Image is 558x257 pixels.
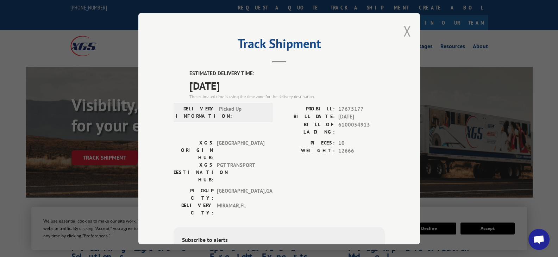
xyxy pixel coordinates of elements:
[219,105,267,120] span: Picked Up
[189,93,385,99] div: The estimated time is using the time zone for the delivery destination.
[528,229,550,250] div: Open chat
[279,139,335,147] label: PIECES:
[217,187,264,201] span: [GEOGRAPHIC_DATA] , GA
[403,22,411,40] button: Close modal
[279,113,335,121] label: BILL DATE:
[182,235,376,245] div: Subscribe to alerts
[176,105,215,120] label: DELIVERY INFORMATION:
[217,139,264,161] span: [GEOGRAPHIC_DATA]
[338,121,385,135] span: 6100054913
[338,147,385,155] span: 12666
[338,139,385,147] span: 10
[174,187,213,201] label: PICKUP CITY:
[217,161,264,183] span: PGT TRANSPORT
[189,70,385,78] label: ESTIMATED DELIVERY TIME:
[217,201,264,216] span: MIRAMAR , FL
[174,161,213,183] label: XGS DESTINATION HUB:
[279,121,335,135] label: BILL OF LADING:
[338,105,385,113] span: 17675177
[189,77,385,93] span: [DATE]
[174,201,213,216] label: DELIVERY CITY:
[338,113,385,121] span: [DATE]
[174,139,213,161] label: XGS ORIGIN HUB:
[174,39,385,52] h2: Track Shipment
[279,105,335,113] label: PROBILL:
[279,147,335,155] label: WEIGHT:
